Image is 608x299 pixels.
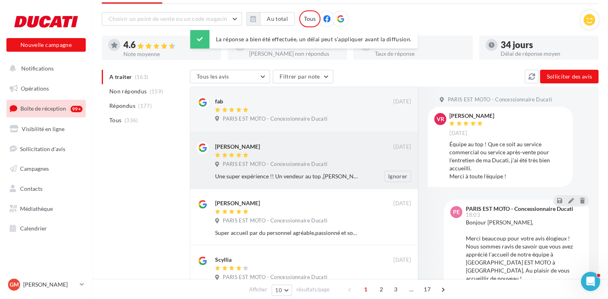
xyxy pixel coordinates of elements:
[393,257,411,264] span: [DATE]
[296,286,330,293] span: résultats/page
[190,70,270,83] button: Tous les avis
[215,199,260,207] div: [PERSON_NAME]
[246,12,295,26] button: Au total
[20,205,53,212] span: Médiathèque
[249,286,267,293] span: Afficher
[150,88,163,95] span: (159)
[109,102,135,110] span: Répondus
[5,100,87,117] a: Boîte de réception99+
[138,103,152,109] span: (177)
[540,70,598,83] button: Solliciter des avis
[123,51,215,57] div: Note moyenne
[5,220,87,237] a: Calendrier
[215,256,232,264] div: Scyllia
[6,277,86,292] a: GM [PERSON_NAME]
[109,116,121,124] span: Tous
[223,217,327,224] span: PARIS EST MOTO - Concessionnaire Ducati
[5,180,87,197] a: Contacts
[375,40,466,49] div: 53 %
[223,161,327,168] span: PARIS EST MOTO - Concessionnaire Ducati
[109,87,147,95] span: Non répondus
[260,12,295,26] button: Au total
[375,51,466,57] div: Taux de réponse
[223,274,327,281] span: PARIS EST MOTO - Concessionnaire Ducati
[453,208,460,216] span: PE
[10,281,19,289] span: GM
[393,200,411,207] span: [DATE]
[275,287,282,293] span: 10
[6,38,86,52] button: Nouvelle campagne
[125,117,138,123] span: (336)
[449,113,494,119] div: [PERSON_NAME]
[299,10,320,27] div: Tous
[273,70,333,83] button: Filtrer par note
[20,105,66,112] span: Boîte de réception
[5,160,87,177] a: Campagnes
[21,65,54,72] span: Notifications
[215,172,359,180] div: Une super expérience !! Un vendeur au top ,[PERSON_NAME] nous accueil conseil et est très efficac...
[102,12,242,26] button: Choisir un point de vente ou un code magasin
[385,171,411,182] button: Ignorer
[359,283,372,296] span: 1
[20,225,47,232] span: Calendrier
[20,145,65,152] span: Sollicitation d'avis
[375,283,388,296] span: 2
[20,165,49,172] span: Campagnes
[5,200,87,217] a: Médiathèque
[449,130,467,137] span: [DATE]
[5,121,87,137] a: Visibilité en ligne
[272,285,292,296] button: 10
[215,143,260,151] div: [PERSON_NAME]
[22,125,64,132] span: Visibilité en ligne
[70,106,83,112] div: 99+
[421,283,434,296] span: 17
[215,97,223,105] div: fab
[393,143,411,151] span: [DATE]
[501,40,592,49] div: 34 jours
[405,283,418,296] span: ...
[5,60,84,77] button: Notifications
[437,115,444,123] span: VR
[23,281,77,289] p: [PERSON_NAME]
[21,85,49,92] span: Opérations
[465,212,480,218] span: 18:03
[465,206,573,212] div: PARIS EST MOTO - Concessionnaire Ducati
[581,272,600,291] iframe: Intercom live chat
[447,96,552,103] span: PARIS EST MOTO - Concessionnaire Ducati
[393,98,411,105] span: [DATE]
[5,141,87,158] a: Sollicitation d'avis
[389,283,402,296] span: 3
[5,80,87,97] a: Opérations
[123,40,215,50] div: 4.6
[449,140,566,180] div: Équipe au top ! Que ce soit au service commercial ou service après-vente pour l'entretien de ma D...
[501,51,592,57] div: Délai de réponse moyen
[197,73,229,80] span: Tous les avis
[20,185,42,192] span: Contacts
[190,30,418,48] div: La réponse a bien été effectuée, un délai peut s’appliquer avant la diffusion.
[109,15,227,22] span: Choisir un point de vente ou un code magasin
[215,229,359,237] div: Super accueil par du personnel agréable,passionné et souriant. Super réactifs et efficaces pour m...
[223,115,327,123] span: PARIS EST MOTO - Concessionnaire Ducati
